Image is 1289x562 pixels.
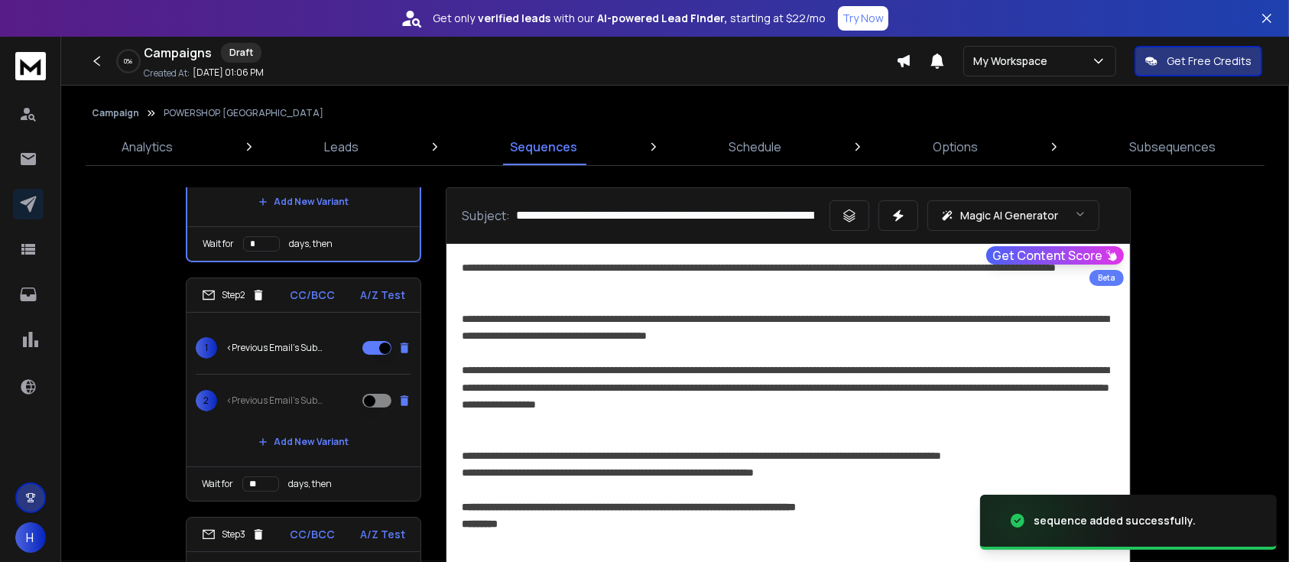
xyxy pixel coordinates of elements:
p: POWERSHOP. [GEOGRAPHIC_DATA] [164,107,323,119]
p: <Previous Email's Subject> [226,342,324,354]
p: Leads [325,138,359,156]
a: Subsequences [1121,128,1226,165]
p: Options [933,138,979,156]
p: Subject: [462,206,510,225]
button: Get Free Credits [1135,46,1262,76]
button: H [15,522,46,553]
p: CC/BCC [291,527,336,542]
button: Magic AI Generator [927,200,1099,231]
a: Analytics [113,128,183,165]
p: Try Now [843,11,884,26]
button: Campaign [92,107,139,119]
button: Try Now [838,6,888,31]
div: Beta [1089,270,1124,286]
p: Get Free Credits [1167,54,1252,69]
p: [DATE] 01:06 PM [193,67,264,79]
p: Sequences [511,138,578,156]
button: Add New Variant [246,187,361,217]
p: Subsequences [1130,138,1216,156]
p: days, then [289,238,333,250]
a: Schedule [720,128,791,165]
p: Wait for [203,238,234,250]
p: 0 % [125,57,133,66]
strong: verified leads [478,11,550,26]
button: Get Content Score [986,246,1124,265]
p: Analytics [122,138,174,156]
p: A/Z Test [360,287,405,303]
p: Wait for [202,478,233,490]
div: sequence added successfully. [1034,513,1196,528]
div: Step 3 [202,528,265,541]
img: logo [15,52,46,80]
li: Step2CC/BCCA/Z Test1<Previous Email's Subject>2<Previous Email's Subject>Add New VariantWait ford... [186,278,421,502]
h1: Campaigns [144,44,212,62]
a: Options [924,128,988,165]
p: CC/BCC [291,287,336,303]
p: Schedule [729,138,782,156]
p: My Workspace [973,54,1054,69]
span: 1 [196,337,217,359]
strong: AI-powered Lead Finder, [597,11,727,26]
p: A/Z Test [360,527,405,542]
a: Leads [316,128,369,165]
a: Sequences [502,128,587,165]
p: <Previous Email's Subject> [226,395,324,407]
span: 2 [196,390,217,411]
p: Get only with our starting at $22/mo [433,11,826,26]
p: Created At: [144,67,190,80]
p: Magic AI Generator [960,208,1058,223]
button: Add New Variant [246,427,361,457]
p: days, then [288,478,332,490]
div: Step 2 [202,288,265,302]
div: Draft [221,43,261,63]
